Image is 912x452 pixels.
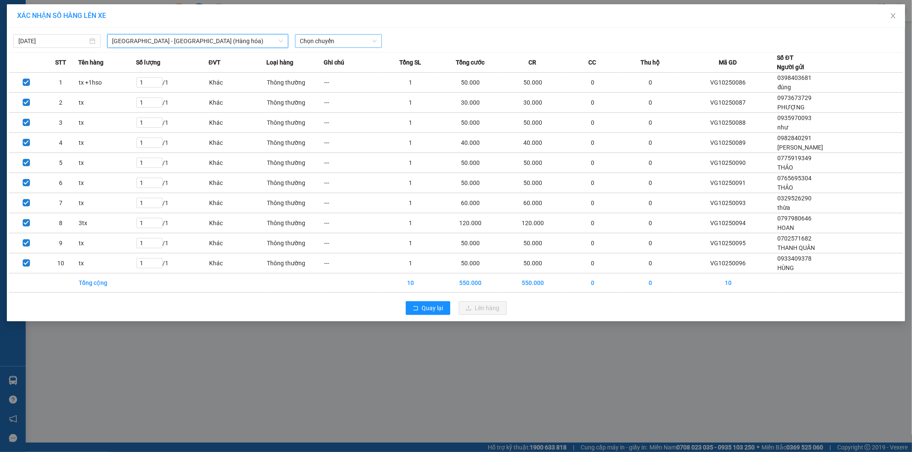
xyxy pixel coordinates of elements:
[679,73,777,93] td: VG10250086
[73,26,142,37] div: HƯNG
[209,233,266,253] td: Khác
[324,193,382,213] td: ---
[502,273,564,293] td: 550.000
[266,213,324,233] td: Thông thường
[622,273,679,293] td: 0
[459,301,507,315] button: uploadLên hàng
[502,173,564,193] td: 50.000
[778,164,794,171] span: THẢO
[136,233,209,253] td: / 1
[679,193,777,213] td: VG10250093
[266,173,324,193] td: Thông thường
[778,135,812,141] span: 0982840291
[564,113,622,133] td: 0
[266,93,324,113] td: Thông thường
[528,58,536,67] span: CR
[136,73,209,93] td: / 1
[7,18,67,28] div: HÙNG
[17,12,106,20] span: XÁC NHẬN SỐ HÀNG LÊN XE
[381,93,439,113] td: 1
[778,184,794,191] span: THẢO
[78,213,136,233] td: 3tx
[7,7,67,18] div: Vạn Giã
[890,12,897,19] span: close
[136,253,209,273] td: / 1
[209,93,266,113] td: Khác
[439,193,502,213] td: 60.000
[381,173,439,193] td: 1
[439,73,502,93] td: 50.000
[778,74,812,81] span: 0398403681
[564,173,622,193] td: 0
[564,233,622,253] td: 0
[266,113,324,133] td: Thông thường
[44,93,78,113] td: 2
[209,173,266,193] td: Khác
[324,253,382,273] td: ---
[266,193,324,213] td: Thông thường
[78,73,136,93] td: tx +1hso
[622,93,679,113] td: 0
[278,38,283,44] span: down
[679,113,777,133] td: VG10250088
[679,133,777,153] td: VG10250089
[778,94,812,101] span: 0973673729
[209,193,266,213] td: Khác
[209,113,266,133] td: Khác
[209,153,266,173] td: Khác
[502,153,564,173] td: 50.000
[44,133,78,153] td: 4
[324,133,382,153] td: ---
[136,213,209,233] td: / 1
[324,58,345,67] span: Ghi chú
[78,93,136,113] td: tx
[778,175,812,182] span: 0765695304
[622,133,679,153] td: 0
[778,124,788,131] span: như
[778,84,791,91] span: đúng
[136,58,160,67] span: Số lượng
[73,37,142,49] div: 0343899991
[622,173,679,193] td: 0
[719,58,737,67] span: Mã GD
[564,273,622,293] td: 0
[136,93,209,113] td: / 1
[381,213,439,233] td: 1
[324,153,382,173] td: ---
[439,93,502,113] td: 30.000
[622,153,679,173] td: 0
[679,153,777,173] td: VG10250090
[324,93,382,113] td: ---
[881,4,905,28] button: Close
[324,173,382,193] td: ---
[44,253,78,273] td: 10
[679,273,777,293] td: 10
[502,133,564,153] td: 40.000
[564,133,622,153] td: 0
[778,195,812,202] span: 0329526290
[679,173,777,193] td: VG10250091
[564,193,622,213] td: 0
[266,73,324,93] td: Thông thường
[266,133,324,153] td: Thông thường
[266,233,324,253] td: Thông thường
[381,133,439,153] td: 1
[406,301,450,315] button: rollbackQuay lại
[564,253,622,273] td: 0
[778,224,794,231] span: HOAN
[502,213,564,233] td: 120.000
[209,253,266,273] td: Khác
[44,233,78,253] td: 9
[324,113,382,133] td: ---
[209,133,266,153] td: Khác
[78,133,136,153] td: tx
[78,113,136,133] td: tx
[679,213,777,233] td: VG10250094
[564,73,622,93] td: 0
[266,253,324,273] td: Thông thường
[778,114,812,121] span: 0935970093
[136,153,209,173] td: / 1
[78,173,136,193] td: tx
[589,58,596,67] span: CC
[399,58,421,67] span: Tổng SL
